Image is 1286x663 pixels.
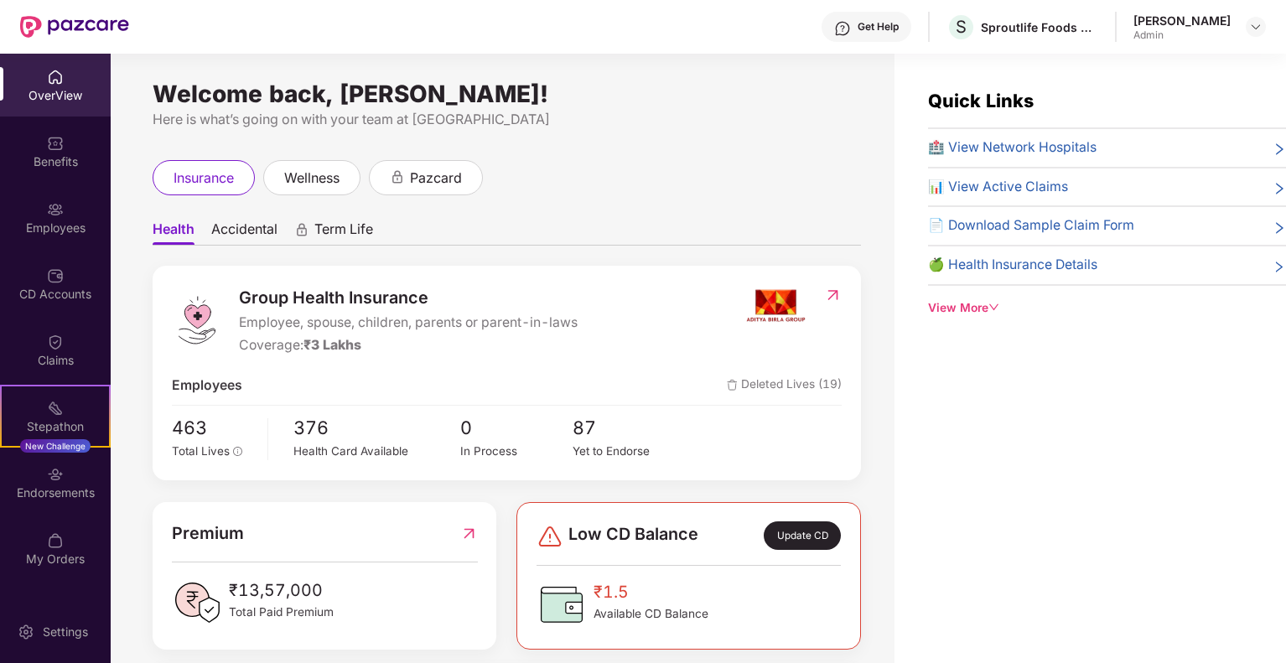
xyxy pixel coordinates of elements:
[573,414,684,443] span: 87
[858,20,899,34] div: Get Help
[928,215,1134,236] span: 📄 Download Sample Claim Form
[20,16,129,38] img: New Pazcare Logo
[303,337,361,353] span: ₹3 Lakhs
[956,17,967,37] span: S
[239,335,578,356] div: Coverage:
[568,521,698,550] span: Low CD Balance
[20,439,91,453] div: New Challenge
[928,90,1034,111] span: Quick Links
[172,444,230,458] span: Total Lives
[172,376,242,396] span: Employees
[594,605,708,624] span: Available CD Balance
[834,20,851,37] img: svg+xml;base64,PHN2ZyBpZD0iSGVscC0zMngzMiIgeG1sbnM9Imh0dHA6Ly93d3cudzMub3JnLzIwMDAvc3ZnIiB3aWR0aD...
[211,220,277,245] span: Accidental
[18,624,34,640] img: svg+xml;base64,PHN2ZyBpZD0iU2V0dGluZy0yMHgyMCIgeG1sbnM9Imh0dHA6Ly93d3cudzMub3JnLzIwMDAvc3ZnIiB3aW...
[928,299,1286,318] div: View More
[47,135,64,152] img: svg+xml;base64,PHN2ZyBpZD0iQmVuZWZpdHMiIHhtbG5zPSJodHRwOi8vd3d3LnczLm9yZy8yMDAwL3N2ZyIgd2lkdGg9Ij...
[988,302,1000,313] span: down
[928,137,1097,158] span: 🏥 View Network Hospitals
[153,87,861,101] div: Welcome back, [PERSON_NAME]!
[928,177,1068,198] span: 📊 View Active Claims
[38,624,93,640] div: Settings
[744,285,807,327] img: insurerIcon
[229,578,334,603] span: ₹13,57,000
[233,447,243,457] span: info-circle
[1273,258,1286,276] span: right
[537,523,563,550] img: svg+xml;base64,PHN2ZyBpZD0iRGFuZ2VyLTMyeDMyIiB4bWxucz0iaHR0cDovL3d3dy53My5vcmcvMjAwMC9zdmciIHdpZH...
[1249,20,1263,34] img: svg+xml;base64,PHN2ZyBpZD0iRHJvcGRvd24tMzJ4MzIiIHhtbG5zPSJodHRwOi8vd3d3LnczLm9yZy8yMDAwL3N2ZyIgd2...
[928,255,1097,276] span: 🍏 Health Insurance Details
[293,443,461,460] div: Health Card Available
[460,414,572,443] span: 0
[172,295,222,345] img: logo
[1273,180,1286,198] span: right
[47,598,64,615] img: svg+xml;base64,PHN2ZyBpZD0iVXBkYXRlZCIgeG1sbnM9Imh0dHA6Ly93d3cudzMub3JnLzIwMDAvc3ZnIiB3aWR0aD0iMj...
[460,443,572,460] div: In Process
[47,400,64,417] img: svg+xml;base64,PHN2ZyB4bWxucz0iaHR0cDovL3d3dy53My5vcmcvMjAwMC9zdmciIHdpZHRoPSIyMSIgaGVpZ2h0PSIyMC...
[229,603,334,622] span: Total Paid Premium
[314,220,373,245] span: Term Life
[172,414,256,443] span: 463
[294,222,309,237] div: animation
[284,168,340,189] span: wellness
[727,380,738,391] img: deleteIcon
[460,521,478,546] img: RedirectIcon
[537,579,587,629] img: CDBalanceIcon
[1273,219,1286,236] span: right
[1133,13,1231,28] div: [PERSON_NAME]
[153,109,861,130] div: Here is what’s going on with your team at [GEOGRAPHIC_DATA]
[47,334,64,350] img: svg+xml;base64,PHN2ZyBpZD0iQ2xhaW0iIHhtbG5zPSJodHRwOi8vd3d3LnczLm9yZy8yMDAwL3N2ZyIgd2lkdGg9IjIwIi...
[47,267,64,284] img: svg+xml;base64,PHN2ZyBpZD0iQ0RfQWNjb3VudHMiIGRhdGEtbmFtZT0iQ0QgQWNjb3VudHMiIHhtbG5zPSJodHRwOi8vd3...
[172,521,244,546] span: Premium
[824,287,842,303] img: RedirectIcon
[573,443,684,460] div: Yet to Endorse
[293,414,461,443] span: 376
[727,376,842,396] span: Deleted Lives (19)
[47,532,64,549] img: svg+xml;base64,PHN2ZyBpZD0iTXlfT3JkZXJzIiBkYXRhLW5hbWU9Ik15IE9yZGVycyIgeG1sbnM9Imh0dHA6Ly93d3cudz...
[981,19,1098,35] div: Sproutlife Foods Private Limited
[239,313,578,334] span: Employee, spouse, children, parents or parent-in-laws
[174,168,234,189] span: insurance
[1273,141,1286,158] span: right
[594,579,708,605] span: ₹1.5
[410,168,462,189] span: pazcard
[47,201,64,218] img: svg+xml;base64,PHN2ZyBpZD0iRW1wbG95ZWVzIiB4bWxucz0iaHR0cDovL3d3dy53My5vcmcvMjAwMC9zdmciIHdpZHRoPS...
[239,285,578,311] span: Group Health Insurance
[47,466,64,483] img: svg+xml;base64,PHN2ZyBpZD0iRW5kb3JzZW1lbnRzIiB4bWxucz0iaHR0cDovL3d3dy53My5vcmcvMjAwMC9zdmciIHdpZH...
[764,521,841,550] div: Update CD
[172,578,222,628] img: PaidPremiumIcon
[2,418,109,435] div: Stepathon
[390,169,405,184] div: animation
[47,69,64,85] img: svg+xml;base64,PHN2ZyBpZD0iSG9tZSIgeG1sbnM9Imh0dHA6Ly93d3cudzMub3JnLzIwMDAvc3ZnIiB3aWR0aD0iMjAiIG...
[1133,28,1231,42] div: Admin
[153,220,194,245] span: Health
